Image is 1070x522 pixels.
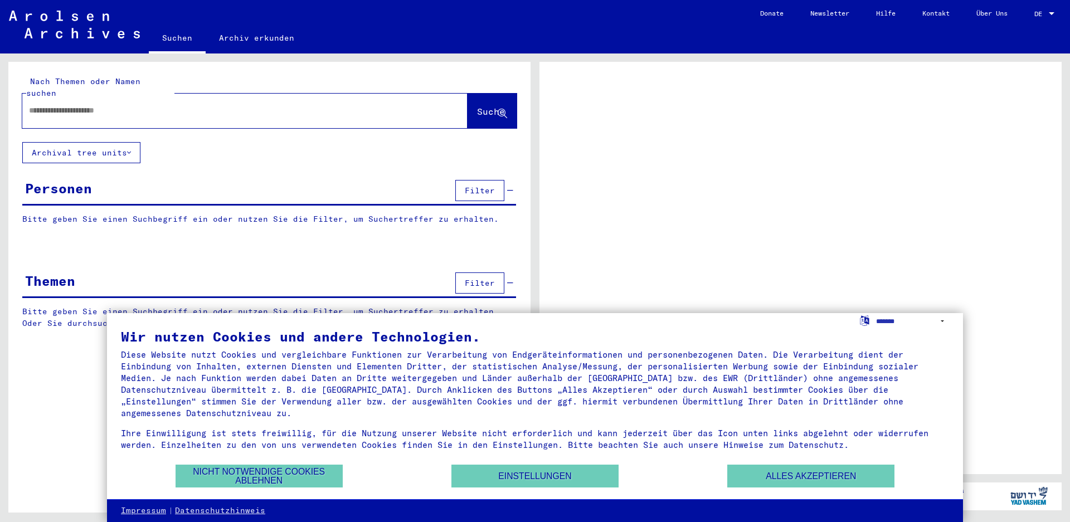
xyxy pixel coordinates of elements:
button: Filter [455,272,504,294]
span: Filter [465,186,495,196]
button: Suche [468,94,517,128]
div: Personen [25,178,92,198]
button: Nicht notwendige Cookies ablehnen [176,465,343,487]
a: Impressum [121,505,166,516]
span: DE [1034,10,1047,18]
a: Archiv erkunden [206,25,308,51]
select: Sprache auswählen [876,313,949,329]
mat-label: Nach Themen oder Namen suchen [26,76,140,98]
button: Einstellungen [451,465,619,487]
button: Filter [455,180,504,201]
div: Themen [25,271,75,291]
div: Diese Website nutzt Cookies und vergleichbare Funktionen zur Verarbeitung von Endgeräteinformatio... [121,349,949,419]
label: Sprache auswählen [859,315,870,325]
span: Filter [465,278,495,288]
img: Arolsen_neg.svg [9,11,140,38]
div: Ihre Einwilligung ist stets freiwillig, für die Nutzung unserer Website nicht erforderlich und ka... [121,427,949,451]
button: Alles akzeptieren [727,465,894,487]
p: Bitte geben Sie einen Suchbegriff ein oder nutzen Sie die Filter, um Suchertreffer zu erhalten. O... [22,306,517,329]
button: Archival tree units [22,142,140,163]
p: Bitte geben Sie einen Suchbegriff ein oder nutzen Sie die Filter, um Suchertreffer zu erhalten. [22,213,516,225]
a: Datenschutzhinweis [175,505,265,516]
div: Wir nutzen Cookies und andere Technologien. [121,330,949,343]
a: Suchen [149,25,206,53]
span: Suche [477,106,505,117]
img: yv_logo.png [1008,482,1050,510]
